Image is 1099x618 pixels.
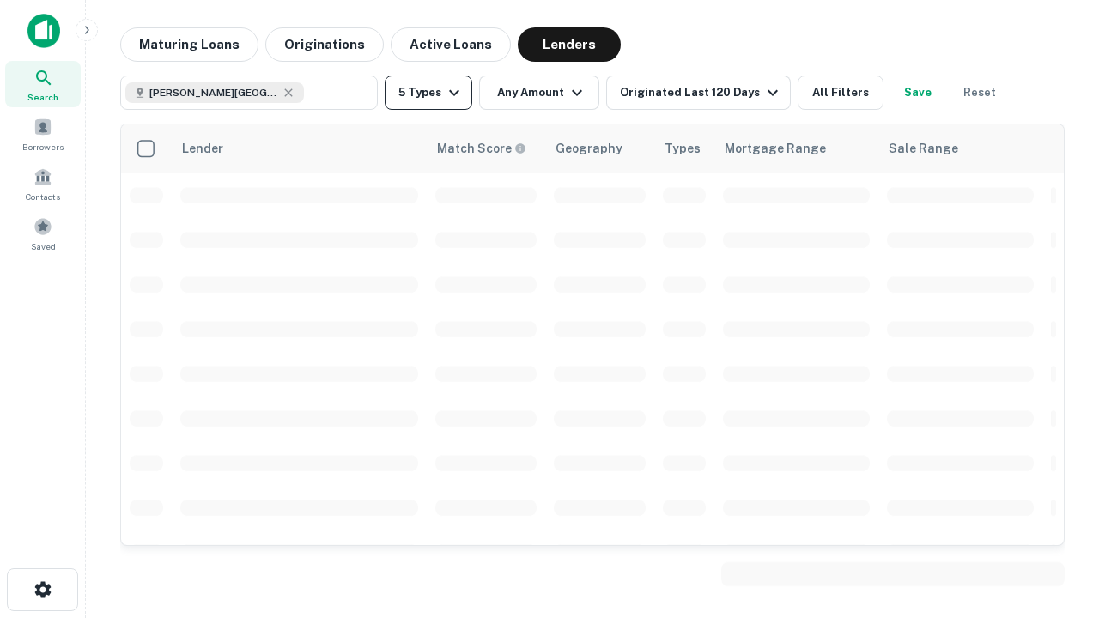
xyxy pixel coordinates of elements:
button: Save your search to get updates of matches that match your search criteria. [890,76,945,110]
span: Contacts [26,190,60,203]
button: Originated Last 120 Days [606,76,791,110]
div: Sale Range [889,138,958,159]
div: Lender [182,138,223,159]
th: Types [654,124,714,173]
span: Saved [31,239,56,253]
div: Types [665,138,701,159]
button: Lenders [518,27,621,62]
th: Geography [545,124,654,173]
a: Search [5,61,81,107]
button: Active Loans [391,27,511,62]
th: Mortgage Range [714,124,878,173]
div: Mortgage Range [725,138,826,159]
button: All Filters [798,76,883,110]
span: Search [27,90,58,104]
a: Borrowers [5,111,81,157]
th: Lender [172,124,427,173]
iframe: Chat Widget [1013,481,1099,563]
span: [PERSON_NAME][GEOGRAPHIC_DATA], [GEOGRAPHIC_DATA] [149,85,278,100]
button: Any Amount [479,76,599,110]
button: 5 Types [385,76,472,110]
button: Reset [952,76,1007,110]
img: capitalize-icon.png [27,14,60,48]
div: Originated Last 120 Days [620,82,783,103]
button: Maturing Loans [120,27,258,62]
span: Borrowers [22,140,64,154]
th: Sale Range [878,124,1042,173]
button: Originations [265,27,384,62]
div: Geography [556,138,622,159]
div: Capitalize uses an advanced AI algorithm to match your search with the best lender. The match sco... [437,139,526,158]
th: Capitalize uses an advanced AI algorithm to match your search with the best lender. The match sco... [427,124,545,173]
h6: Match Score [437,139,523,158]
a: Saved [5,210,81,257]
a: Contacts [5,161,81,207]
